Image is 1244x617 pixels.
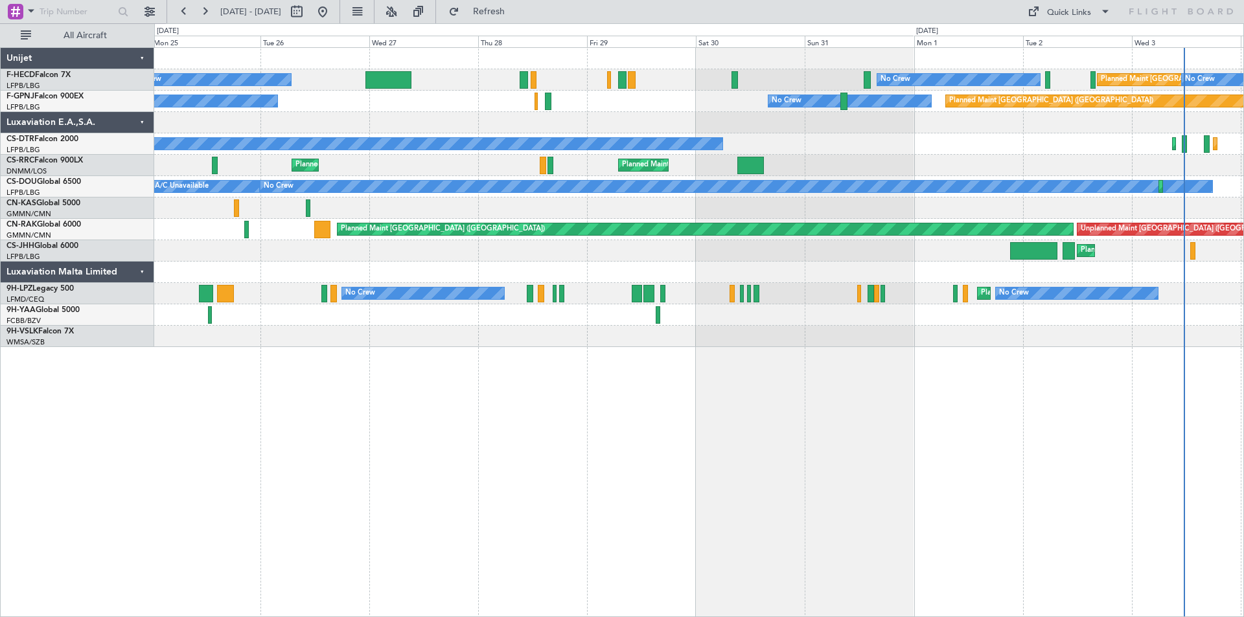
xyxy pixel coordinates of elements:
div: A/C Unavailable [155,177,209,196]
a: CS-DTRFalcon 2000 [6,135,78,143]
a: 9H-LPZLegacy 500 [6,285,74,293]
button: Quick Links [1021,1,1117,22]
a: LFPB/LBG [6,145,40,155]
span: All Aircraft [34,31,137,40]
span: 9H-YAA [6,306,36,314]
div: Planned Maint [GEOGRAPHIC_DATA] ([GEOGRAPHIC_DATA]) [622,155,826,175]
div: Wed 3 [1132,36,1241,47]
span: CS-DOU [6,178,37,186]
button: All Aircraft [14,25,141,46]
a: GMMN/CMN [6,230,51,240]
div: Tue 26 [260,36,369,47]
div: Planned Maint [GEOGRAPHIC_DATA] ([GEOGRAPHIC_DATA]) [295,155,500,175]
span: F-HECD [6,71,35,79]
a: LFMD/CEQ [6,295,44,304]
div: Wed 27 [369,36,478,47]
span: CS-RRC [6,157,34,164]
a: CS-RRCFalcon 900LX [6,157,83,164]
a: CN-KASGlobal 5000 [6,199,80,207]
div: [DATE] [157,26,179,37]
span: 9H-VSLK [6,328,38,335]
a: CS-DOUGlobal 6500 [6,178,81,186]
a: LFPB/LBG [6,188,40,197]
span: Refresh [462,7,516,16]
div: Planned Maint [GEOGRAPHIC_DATA] ([GEOGRAPHIC_DATA]) [949,91,1153,111]
div: No Crew [999,284,1029,303]
div: [DATE] [916,26,938,37]
a: CN-RAKGlobal 6000 [6,221,81,229]
button: Refresh [443,1,520,22]
span: 9H-LPZ [6,285,32,293]
div: Sat 30 [696,36,805,47]
div: No Crew [345,284,375,303]
a: GMMN/CMN [6,209,51,219]
div: Planned Maint Nice ([GEOGRAPHIC_DATA]) [981,284,1125,303]
div: Thu 28 [478,36,587,47]
div: No Crew [1185,70,1215,89]
div: No Crew [264,177,294,196]
span: F-GPNJ [6,93,34,100]
a: LFPB/LBG [6,81,40,91]
div: Sun 31 [805,36,914,47]
div: No Crew [881,70,910,89]
div: No Crew [772,91,801,111]
a: FCBB/BZV [6,316,41,326]
span: CN-RAK [6,221,37,229]
a: F-HECDFalcon 7X [6,71,71,79]
a: F-GPNJFalcon 900EX [6,93,84,100]
span: CS-JHH [6,242,34,250]
a: DNMM/LOS [6,166,47,176]
input: Trip Number [40,2,114,21]
a: CS-JHHGlobal 6000 [6,242,78,250]
div: Tue 2 [1023,36,1132,47]
div: Fri 29 [587,36,696,47]
a: 9H-YAAGlobal 5000 [6,306,80,314]
div: Planned Maint [GEOGRAPHIC_DATA] ([GEOGRAPHIC_DATA]) [341,219,545,239]
div: Mon 25 [151,36,260,47]
span: [DATE] - [DATE] [220,6,281,17]
a: WMSA/SZB [6,337,45,347]
div: Mon 1 [914,36,1023,47]
div: Quick Links [1047,6,1091,19]
span: CS-DTR [6,135,34,143]
span: CN-KAS [6,199,36,207]
a: LFPB/LBG [6,252,40,262]
a: 9H-VSLKFalcon 7X [6,328,74,335]
a: LFPB/LBG [6,102,40,112]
